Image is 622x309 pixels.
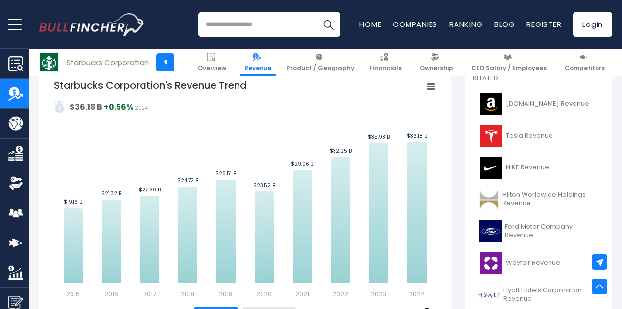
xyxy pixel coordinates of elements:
[193,49,231,76] a: Overview
[473,250,605,277] a: Wayfair Revenue
[478,252,503,274] img: W logo
[365,49,406,76] a: Financials
[39,13,145,36] img: Bullfincher logo
[40,53,58,71] img: SBUX logo
[215,170,236,177] text: $26.51 B
[66,57,149,68] div: Starbucks Corporation
[181,289,194,299] text: 2018
[287,64,354,72] span: Product / Geography
[295,289,309,299] text: 2021
[473,91,605,118] a: [DOMAIN_NAME] Revenue
[104,289,118,299] text: 2016
[369,64,402,72] span: Financials
[393,19,437,29] a: Companies
[240,49,276,76] a: Revenue
[478,125,503,147] img: TSLA logo
[39,13,144,36] a: Go to homepage
[471,64,547,72] span: CEO Salary / Employees
[565,64,605,72] span: Competitors
[143,289,156,299] text: 2017
[70,101,102,113] strong: $36.18 B
[54,101,66,113] img: addasd
[359,19,381,29] a: Home
[256,289,272,299] text: 2020
[494,19,515,29] a: Blog
[420,64,453,72] span: Ownership
[478,189,500,211] img: HLT logo
[282,49,359,76] a: Product / Geography
[253,182,275,189] text: $23.52 B
[473,186,605,213] a: Hilton Worldwide Holdings Revenue
[573,12,612,37] a: Login
[177,177,198,184] text: $24.72 B
[473,122,605,149] a: Tesla Revenue
[101,190,121,197] text: $21.32 B
[560,49,609,76] a: Competitors
[244,64,271,72] span: Revenue
[8,176,23,190] img: Ownership
[66,289,80,299] text: 2015
[104,101,133,113] strong: +0.56%
[330,147,352,155] text: $32.25 B
[54,78,436,299] svg: Starbucks Corporation's Revenue Trend
[409,289,425,299] text: 2024
[478,157,503,179] img: NKE logo
[478,220,502,242] img: F logo
[368,133,390,141] text: $35.98 B
[449,19,482,29] a: Ranking
[198,64,226,72] span: Overview
[407,132,427,140] text: $36.18 B
[291,160,313,167] text: $29.06 B
[219,289,233,299] text: 2019
[371,289,386,299] text: 2023
[316,12,340,37] button: Search
[139,186,161,193] text: $22.39 B
[415,49,457,76] a: Ownership
[473,218,605,245] a: Ford Motor Company Revenue
[156,53,174,71] a: +
[135,104,148,112] span: 2024
[478,284,501,306] img: H logo
[478,93,503,115] img: AMZN logo
[54,78,247,92] tspan: Starbucks Corporation's Revenue Trend
[473,282,605,309] a: Hyatt Hotels Corporation Revenue
[64,198,82,206] text: $19.16 B
[473,74,605,83] p: Related
[467,49,551,76] a: CEO Salary / Employees
[526,19,561,29] a: Register
[333,289,348,299] text: 2022
[473,154,605,181] a: NIKE Revenue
